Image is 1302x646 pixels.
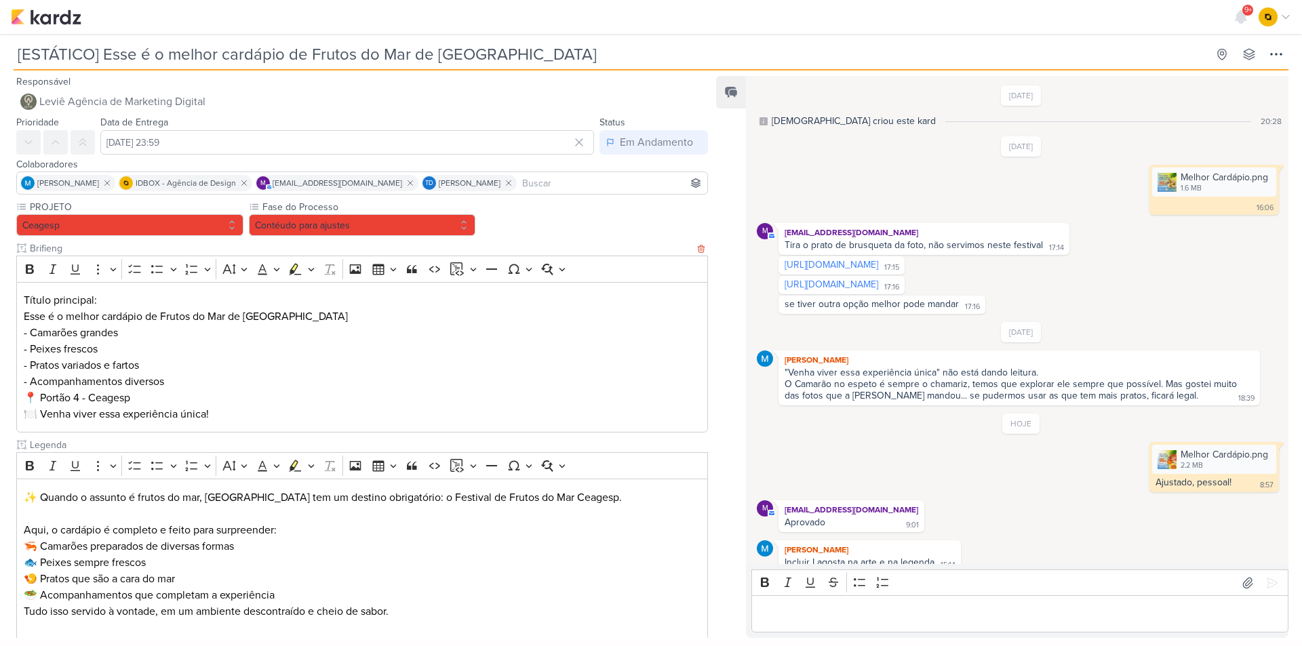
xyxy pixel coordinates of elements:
[620,134,693,150] div: Em Andamento
[1259,7,1278,26] img: IDBOX - Agência de Design
[785,557,934,568] div: Incluir Lagosta na arte e na legenda
[136,177,236,189] span: IDBOX - Agência de Design
[1158,173,1177,192] img: zsEKxqXAhR3i4gKt3HPosnScf3wyWP6bXkUPzcI2.png
[1156,477,1231,488] div: Ajustado, pessoal!
[757,350,773,367] img: MARIANA MIRANDA
[757,223,773,239] div: mlegnaioli@gmail.com
[16,282,708,433] div: Editor editing area: main
[249,214,476,236] button: Contéudo para ajustes
[1261,115,1282,127] div: 20:28
[785,367,1254,378] div: "Venha viver essa experiência única" não está dando leitura.
[1257,203,1274,214] div: 16:06
[27,438,708,452] input: Texto sem título
[599,130,708,155] button: Em Andamento
[941,560,955,571] div: 15:14
[16,452,708,479] div: Editor toolbar
[273,177,402,189] span: [EMAIL_ADDRESS][DOMAIN_NAME]
[100,117,168,128] label: Data de Entrega
[762,505,768,512] p: m
[785,298,959,310] div: se tiver outra opção melhor pode mandar
[781,543,958,557] div: [PERSON_NAME]
[11,9,81,25] img: kardz.app
[16,117,59,128] label: Prioridade
[27,241,694,256] input: Texto sem título
[757,500,773,517] div: mlegnaioli@gmail.com
[1152,167,1276,197] div: Melhor Cardápio.png
[100,130,594,155] input: Select a date
[260,180,266,187] p: m
[256,176,270,190] div: mlegnaioli@gmail.com
[14,42,1207,66] input: Kard Sem Título
[1260,480,1274,491] div: 8:57
[884,282,899,293] div: 17:16
[785,279,878,290] a: [URL][DOMAIN_NAME]
[16,256,708,282] div: Editor toolbar
[1158,450,1177,469] img: VMZ9ZSef7nLt5vCclO2e5if5TNTA7057lxxYy7OW.png
[781,503,922,517] div: [EMAIL_ADDRESS][DOMAIN_NAME]
[781,226,1067,239] div: [EMAIL_ADDRESS][DOMAIN_NAME]
[884,262,899,273] div: 17:15
[1152,445,1276,474] div: Melhor Cardápio.png
[24,489,701,506] p: ✨ Quando o assunto é frutos do mar, [GEOGRAPHIC_DATA] tem um destino obrigatório: o Festival de F...
[439,177,500,189] span: [PERSON_NAME]
[119,176,133,190] img: IDBOX - Agência de Design
[39,94,205,110] span: Leviê Agência de Marketing Digital
[16,157,708,171] div: Colaboradores
[1181,170,1268,184] div: Melhor Cardápio.png
[906,520,919,531] div: 9:01
[785,259,878,270] a: [URL][DOMAIN_NAME]
[785,239,1043,251] div: Tira o prato de brusqueta da foto, não servimos neste festival
[785,517,825,528] div: Aprovado
[16,214,243,236] button: Ceagesp
[24,292,701,422] p: Título principal: Esse é o melhor cardápio de Frutos do Mar de [GEOGRAPHIC_DATA] - Camarões grand...
[785,378,1240,401] div: O Camarão no espeto é sempre o chamariz, temos que explorar ele sempre que possível. Mas gostei m...
[599,117,625,128] label: Status
[1181,460,1268,471] div: 2.2 MB
[519,175,705,191] input: Buscar
[1049,243,1064,254] div: 17:14
[20,94,37,110] img: Leviê Agência de Marketing Digital
[425,180,433,187] p: Td
[28,200,243,214] label: PROJETO
[757,540,773,557] img: MARIANA MIRANDA
[422,176,436,190] div: Thais de carvalho
[24,603,701,620] p: Tudo isso servido à vontade, em um ambiente descontraído e cheio de sabor.
[1238,393,1255,404] div: 18:39
[261,200,476,214] label: Fase do Processo
[16,76,71,87] label: Responsável
[21,176,35,190] img: MARIANA MIRANDA
[781,353,1257,367] div: [PERSON_NAME]
[965,302,980,312] div: 17:16
[1181,447,1268,462] div: Melhor Cardápio.png
[24,522,701,603] p: Aqui, o cardápio é completo e feito para surpreender: 🦐 Camarões preparados de diversas formas 🐟 ...
[772,114,936,128] div: [DEMOGRAPHIC_DATA] criou este kard
[1244,5,1252,16] span: 9+
[37,177,99,189] span: [PERSON_NAME]
[751,569,1288,596] div: Editor toolbar
[16,89,708,114] button: Leviê Agência de Marketing Digital
[762,228,768,235] p: m
[1181,183,1268,194] div: 1.6 MB
[751,595,1288,632] div: Editor editing area: main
